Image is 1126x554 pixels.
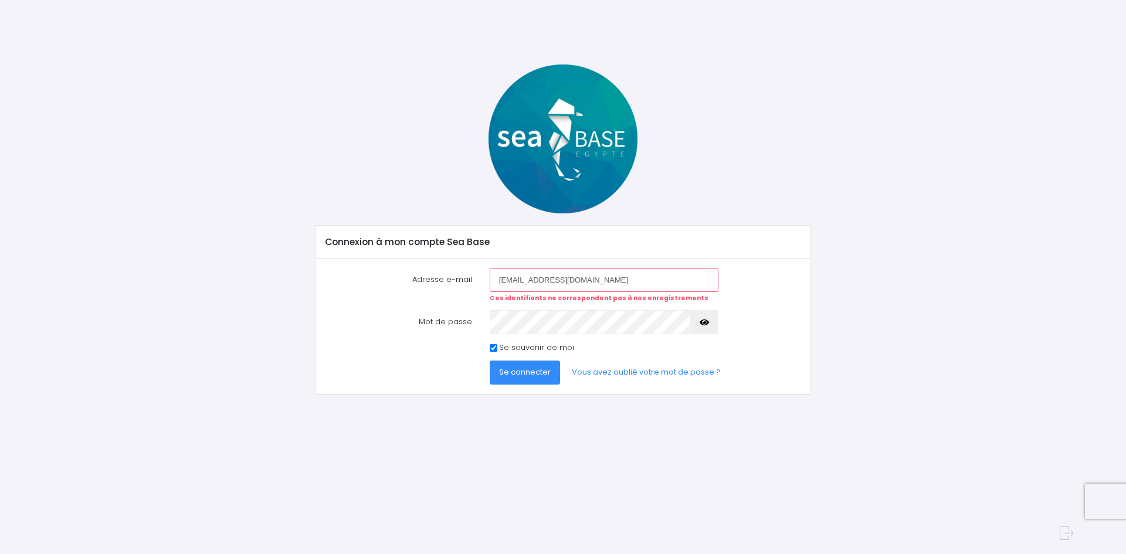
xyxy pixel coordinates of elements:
[316,226,810,259] div: Connexion à mon compte Sea Base
[562,361,730,384] a: Vous avez oublié votre mot de passe ?
[317,310,481,334] label: Mot de passe
[317,268,481,303] label: Adresse e-mail
[499,342,574,354] label: Se souvenir de moi
[490,294,708,303] strong: Ces identifiants ne correspondent pas à nos enregistrements
[490,361,560,384] button: Se connecter
[499,366,551,378] span: Se connecter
